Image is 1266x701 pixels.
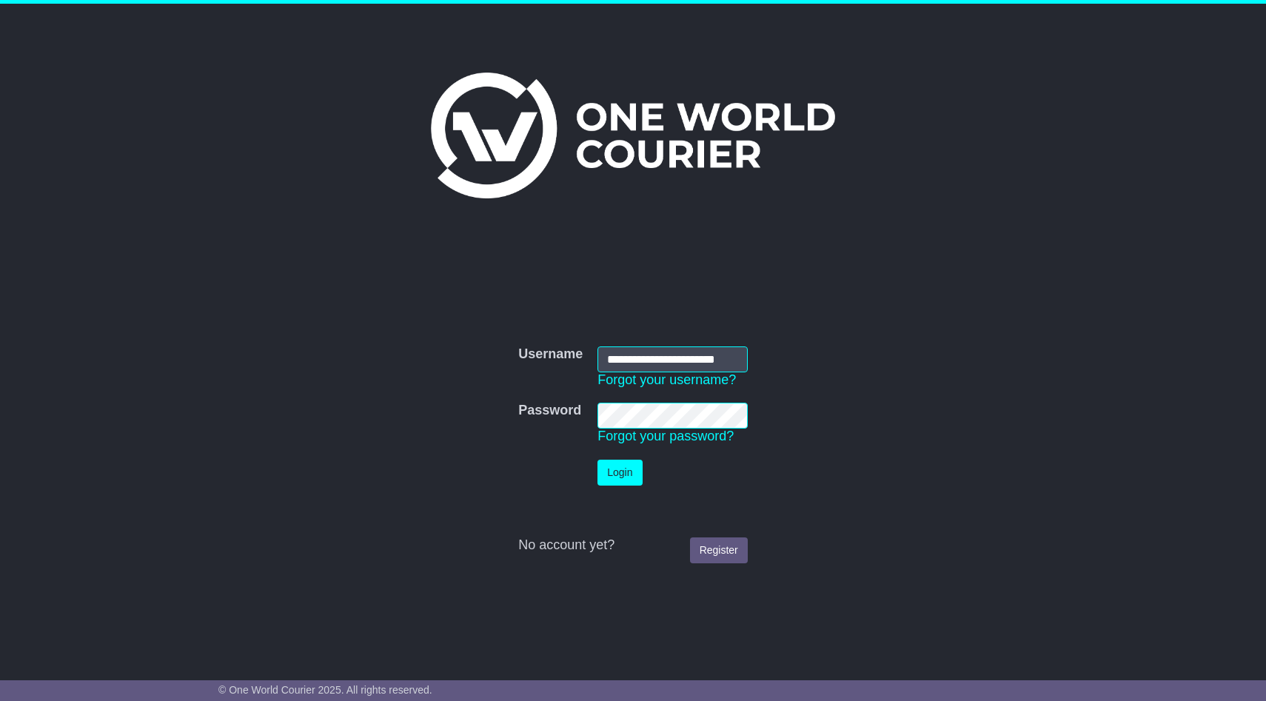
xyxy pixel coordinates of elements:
span: © One World Courier 2025. All rights reserved. [218,684,432,696]
img: One World [431,73,835,198]
a: Forgot your password? [597,429,734,443]
label: Username [518,346,583,363]
div: No account yet? [518,537,748,554]
label: Password [518,403,581,419]
button: Login [597,460,642,486]
a: Register [690,537,748,563]
a: Forgot your username? [597,372,736,387]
